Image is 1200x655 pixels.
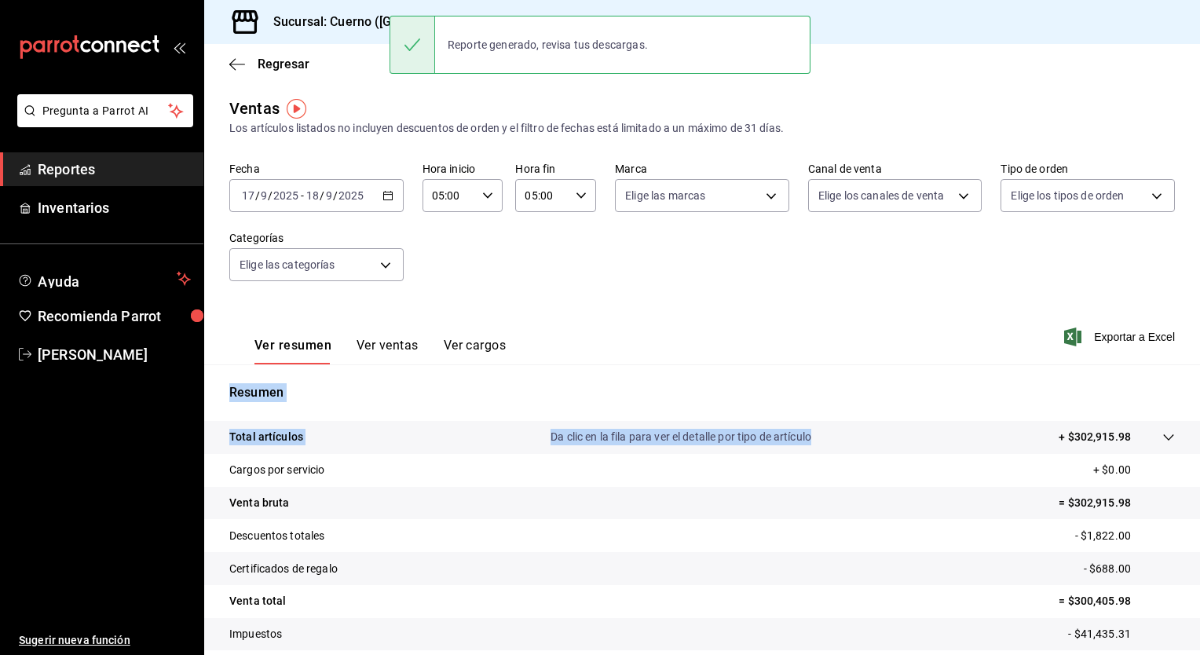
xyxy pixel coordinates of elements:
span: / [268,189,273,202]
input: -- [305,189,320,202]
span: / [333,189,338,202]
span: Reportes [38,159,191,180]
p: Cargos por servicio [229,462,325,478]
span: Elige los tipos de orden [1011,188,1124,203]
span: Ayuda [38,269,170,288]
button: Pregunta a Parrot AI [17,94,193,127]
span: Regresar [258,57,309,71]
p: = $302,915.98 [1059,495,1175,511]
input: ---- [273,189,299,202]
div: Reporte generado, revisa tus descargas. [435,27,660,62]
span: - [301,189,304,202]
span: Elige las categorías [240,257,335,273]
label: Tipo de orden [1001,163,1175,174]
p: Certificados de regalo [229,561,338,577]
span: Elige los canales de venta [818,188,944,203]
label: Canal de venta [808,163,982,174]
p: = $300,405.98 [1059,593,1175,609]
button: Exportar a Excel [1067,327,1175,346]
p: Total artículos [229,429,303,445]
p: - $688.00 [1084,561,1175,577]
div: Los artículos listados no incluyen descuentos de orden y el filtro de fechas está limitado a un m... [229,120,1175,137]
span: Recomienda Parrot [38,306,191,327]
p: Da clic en la fila para ver el detalle por tipo de artículo [551,429,811,445]
span: [PERSON_NAME] [38,344,191,365]
p: Venta total [229,593,286,609]
label: Fecha [229,163,404,174]
p: Descuentos totales [229,528,324,544]
label: Hora inicio [423,163,503,174]
button: Ver cargos [444,338,507,364]
input: -- [325,189,333,202]
p: Venta bruta [229,495,289,511]
input: -- [260,189,268,202]
span: Inventarios [38,197,191,218]
p: Impuestos [229,626,282,642]
label: Categorías [229,232,404,243]
button: open_drawer_menu [173,41,185,53]
p: + $302,915.98 [1059,429,1131,445]
p: - $41,435.31 [1068,626,1175,642]
button: Regresar [229,57,309,71]
button: Ver resumen [254,338,331,364]
span: / [255,189,260,202]
p: - $1,822.00 [1075,528,1175,544]
span: Sugerir nueva función [19,632,191,649]
img: Tooltip marker [287,99,306,119]
a: Pregunta a Parrot AI [11,114,193,130]
p: + $0.00 [1093,462,1175,478]
p: Resumen [229,383,1175,402]
span: Elige las marcas [625,188,705,203]
span: Pregunta a Parrot AI [42,103,169,119]
h3: Sucursal: Cuerno ([GEOGRAPHIC_DATA]) [261,13,507,31]
input: ---- [338,189,364,202]
label: Marca [615,163,789,174]
span: / [320,189,324,202]
div: Ventas [229,97,280,120]
input: -- [241,189,255,202]
label: Hora fin [515,163,596,174]
button: Ver ventas [357,338,419,364]
div: navigation tabs [254,338,506,364]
